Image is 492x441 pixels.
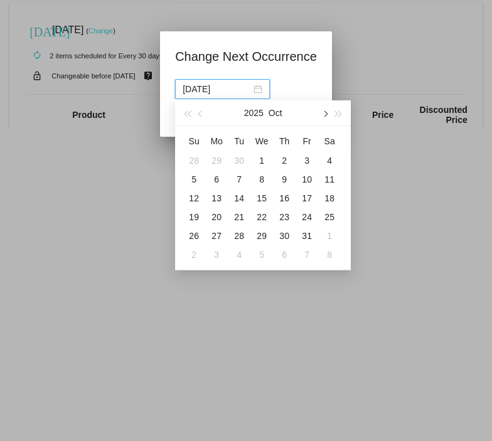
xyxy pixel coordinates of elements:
div: 20 [209,210,224,225]
th: Sun [183,131,205,151]
div: 28 [232,228,247,243]
div: 4 [232,247,247,262]
div: 10 [299,172,314,187]
th: Sat [318,131,341,151]
th: Tue [228,131,250,151]
td: 10/19/2025 [183,208,205,226]
div: 27 [209,228,224,243]
div: 5 [186,172,201,187]
div: 9 [277,172,292,187]
div: 3 [209,247,224,262]
div: 24 [299,210,314,225]
td: 10/8/2025 [250,170,273,189]
td: 9/30/2025 [228,151,250,170]
td: 11/8/2025 [318,245,341,264]
td: 11/5/2025 [250,245,273,264]
td: 10/13/2025 [205,189,228,208]
div: 31 [299,228,314,243]
div: 16 [277,191,292,206]
div: 2 [186,247,201,262]
td: 10/29/2025 [250,226,273,245]
div: 21 [232,210,247,225]
td: 10/5/2025 [183,170,205,189]
div: 2 [277,153,292,168]
div: 17 [299,191,314,206]
td: 10/18/2025 [318,189,341,208]
td: 11/7/2025 [296,245,318,264]
div: 5 [254,247,269,262]
td: 9/29/2025 [205,151,228,170]
th: Wed [250,131,273,151]
td: 10/23/2025 [273,208,296,226]
button: 2025 [244,100,264,125]
div: 23 [277,210,292,225]
button: Next year (Control + right) [332,100,346,125]
td: 10/20/2025 [205,208,228,226]
td: 10/25/2025 [318,208,341,226]
td: 10/30/2025 [273,226,296,245]
td: 10/1/2025 [250,151,273,170]
div: 3 [299,153,314,168]
button: Last year (Control + left) [180,100,194,125]
td: 11/3/2025 [205,245,228,264]
div: 29 [209,153,224,168]
td: 11/1/2025 [318,226,341,245]
div: 4 [322,153,337,168]
button: Oct [269,100,282,125]
td: 10/27/2025 [205,226,228,245]
div: 13 [209,191,224,206]
div: 7 [232,172,247,187]
div: 15 [254,191,269,206]
td: 10/6/2025 [205,170,228,189]
td: 9/28/2025 [183,151,205,170]
div: 28 [186,153,201,168]
td: 10/11/2025 [318,170,341,189]
td: 11/4/2025 [228,245,250,264]
button: Next month (PageDown) [318,100,331,125]
div: 30 [232,153,247,168]
td: 10/9/2025 [273,170,296,189]
th: Mon [205,131,228,151]
div: 25 [322,210,337,225]
td: 10/21/2025 [228,208,250,226]
div: 1 [322,228,337,243]
div: 14 [232,191,247,206]
td: 10/28/2025 [228,226,250,245]
td: 10/17/2025 [296,189,318,208]
div: 6 [277,247,292,262]
div: 26 [186,228,201,243]
div: 8 [322,247,337,262]
button: Previous month (PageUp) [195,100,208,125]
td: 10/2/2025 [273,151,296,170]
div: 30 [277,228,292,243]
td: 11/2/2025 [183,245,205,264]
div: 18 [322,191,337,206]
td: 10/26/2025 [183,226,205,245]
div: 29 [254,228,269,243]
td: 10/7/2025 [228,170,250,189]
div: 8 [254,172,269,187]
div: 1 [254,153,269,168]
td: 10/4/2025 [318,151,341,170]
td: 10/22/2025 [250,208,273,226]
div: 11 [322,172,337,187]
input: Select date [183,82,251,96]
div: 6 [209,172,224,187]
th: Thu [273,131,296,151]
td: 10/16/2025 [273,189,296,208]
td: 10/31/2025 [296,226,318,245]
th: Fri [296,131,318,151]
div: 19 [186,210,201,225]
td: 10/14/2025 [228,189,250,208]
div: 22 [254,210,269,225]
div: 12 [186,191,201,206]
td: 10/3/2025 [296,151,318,170]
td: 10/10/2025 [296,170,318,189]
h1: Change Next Occurrence [175,46,317,66]
div: 7 [299,247,314,262]
td: 10/12/2025 [183,189,205,208]
td: 10/15/2025 [250,189,273,208]
td: 10/24/2025 [296,208,318,226]
td: 11/6/2025 [273,245,296,264]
